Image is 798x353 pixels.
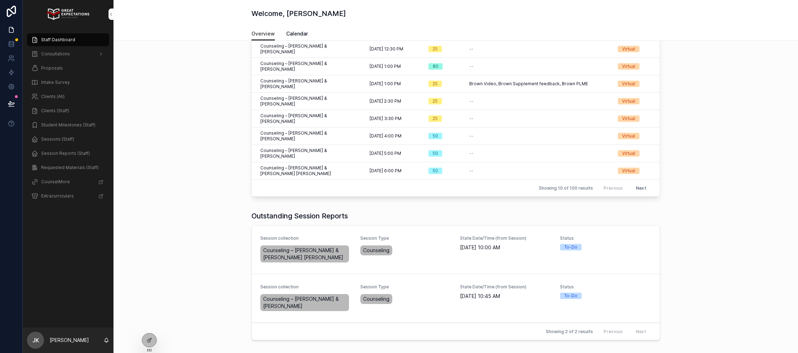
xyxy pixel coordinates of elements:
[622,115,635,122] div: Virtual
[622,168,635,174] div: Virtual
[41,94,65,99] span: Clients (All)
[433,81,438,87] div: 25
[370,98,401,104] span: [DATE] 2:30 PM
[433,115,438,122] div: 25
[27,161,109,174] a: Requested Materials (Staff)
[260,43,361,55] span: Counseling – [PERSON_NAME] & [PERSON_NAME]
[23,28,113,212] div: scrollable content
[469,168,473,174] span: --
[622,81,635,87] div: Virtual
[370,116,401,121] span: [DATE] 3:30 PM
[27,48,109,60] a: Consultations
[363,247,389,254] span: Counseling
[41,179,70,185] span: CounselMore
[360,284,452,290] span: Session Type
[260,78,361,89] span: Counseling – [PERSON_NAME] & [PERSON_NAME]
[560,284,652,290] span: Status
[360,235,452,241] span: Session Type
[433,150,438,157] div: 50
[41,193,74,199] span: Extracurriculars
[27,119,109,131] a: Student Milestones (Staff)
[286,27,308,42] a: Calendar
[251,30,275,37] span: Overview
[41,108,69,114] span: Clients (Staff)
[260,96,361,107] span: Counseling – [PERSON_NAME] & [PERSON_NAME]
[469,151,473,156] span: --
[469,64,473,69] span: --
[631,183,651,194] button: Next
[469,98,473,104] span: --
[622,46,635,52] div: Virtual
[27,190,109,202] a: Extracurriculars
[564,293,577,299] div: To-Do
[41,136,74,142] span: Sessions (Staff)
[27,33,109,46] a: Staff Dashboard
[433,168,438,174] div: 50
[370,151,401,156] span: [DATE] 5:00 PM
[370,46,403,52] span: [DATE] 12:30 PM
[260,130,361,142] span: Counseling – [PERSON_NAME] & [PERSON_NAME]
[546,329,593,335] span: Showing 2 of 2 results
[460,235,552,241] span: State Date/Time (from Session)
[41,51,70,57] span: Consultations
[27,104,109,117] a: Clients (Staff)
[622,133,635,139] div: Virtual
[251,211,348,221] h1: Outstanding Session Reports
[433,98,438,104] div: 25
[251,27,275,41] a: Overview
[433,133,438,139] div: 50
[32,336,39,344] span: JK
[286,30,308,37] span: Calendar
[263,247,346,261] span: Counseling – [PERSON_NAME] & [PERSON_NAME] [PERSON_NAME]
[41,165,99,170] span: Requested Materials (Staff)
[41,122,95,128] span: Student Milestones (Staff)
[41,37,75,43] span: Staff Dashboard
[622,63,635,70] div: Virtual
[560,235,652,241] span: Status
[251,9,346,18] h1: Welcome, [PERSON_NAME]
[260,148,361,159] span: Counseling – [PERSON_NAME] & [PERSON_NAME]
[260,113,361,124] span: Counseling – [PERSON_NAME] & [PERSON_NAME]
[564,244,577,250] div: To-Do
[370,81,401,87] span: [DATE] 1:00 PM
[27,133,109,146] a: Sessions (Staff)
[469,46,473,52] span: --
[469,133,473,139] span: --
[460,293,552,300] span: [DATE] 10:45 AM
[27,175,109,188] a: CounselMore
[263,295,346,310] span: Counseling – [PERSON_NAME] & [PERSON_NAME]
[469,116,473,121] span: --
[469,81,588,87] span: Brown Video, Brown Supplement feedback, Brown PLME
[622,98,635,104] div: Virtual
[41,151,90,156] span: Session Reports (Staff)
[622,150,635,157] div: Virtual
[260,61,361,72] span: Counseling – [PERSON_NAME] & [PERSON_NAME]
[50,337,89,344] p: [PERSON_NAME]
[41,80,70,85] span: Intake Survey
[47,9,89,20] img: App logo
[370,133,401,139] span: [DATE] 4:00 PM
[260,165,361,176] span: Counseling – [PERSON_NAME] & [PERSON_NAME] [PERSON_NAME]
[539,185,593,191] span: Showing 10 of 100 results
[460,244,552,251] span: [DATE] 10:00 AM
[260,235,352,241] span: Session collection
[460,284,552,290] span: State Date/Time (from Session)
[370,64,401,69] span: [DATE] 1:00 PM
[27,76,109,89] a: Intake Survey
[260,284,352,290] span: Session collection
[27,147,109,160] a: Session Reports (Staff)
[370,168,401,174] span: [DATE] 6:00 PM
[27,90,109,103] a: Clients (All)
[41,65,63,71] span: Proposals
[27,62,109,75] a: Proposals
[363,295,389,303] span: Counseling
[433,46,438,52] div: 25
[433,63,438,70] div: 80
